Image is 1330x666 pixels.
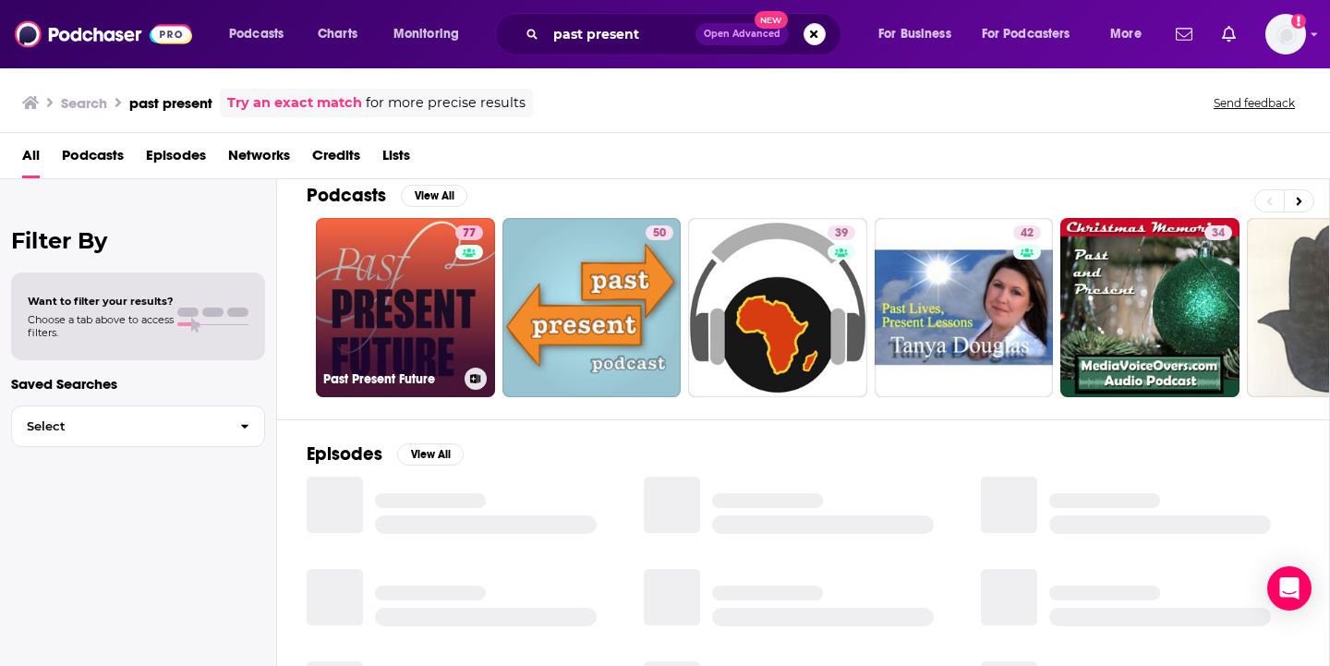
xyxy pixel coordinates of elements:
a: Podcasts [62,140,124,178]
span: for more precise results [366,92,526,114]
p: Saved Searches [11,375,265,393]
button: open menu [865,19,974,49]
a: Credits [312,140,360,178]
h2: Filter By [11,227,265,254]
span: New [755,11,788,29]
span: 39 [835,224,848,243]
span: Select [12,420,225,432]
a: Show notifications dropdown [1168,18,1200,50]
span: More [1110,21,1142,47]
span: Podcasts [229,21,284,47]
button: Send feedback [1208,95,1300,111]
a: 77Past Present Future [316,218,495,397]
span: Choose a tab above to access filters. [28,313,174,339]
span: Monitoring [393,21,459,47]
span: 34 [1212,224,1225,243]
img: User Profile [1265,14,1306,54]
a: 77 [455,225,483,240]
button: open menu [381,19,483,49]
span: Open Advanced [704,30,780,39]
span: 77 [463,224,476,243]
button: View All [401,185,467,207]
span: Want to filter your results? [28,295,174,308]
a: 42 [875,218,1054,397]
button: open menu [970,19,1097,49]
div: Open Intercom Messenger [1267,566,1312,611]
button: Open AdvancedNew [695,23,789,45]
button: View All [397,443,464,466]
button: Select [11,406,265,447]
a: 50 [646,225,673,240]
svg: Add a profile image [1291,14,1306,29]
a: Try an exact match [227,92,362,114]
span: 50 [653,224,666,243]
h2: Podcasts [307,184,386,207]
input: Search podcasts, credits, & more... [546,19,695,49]
span: For Podcasters [982,21,1070,47]
span: For Business [878,21,951,47]
a: Networks [228,140,290,178]
h3: Search [61,94,107,112]
span: 42 [1021,224,1034,243]
span: Logged in as anyalola [1265,14,1306,54]
h2: Episodes [307,442,382,466]
button: Show profile menu [1265,14,1306,54]
h3: past present [129,94,212,112]
a: 34 [1204,225,1232,240]
img: Podchaser - Follow, Share and Rate Podcasts [15,17,192,52]
a: 34 [1060,218,1239,397]
a: PodcastsView All [307,184,467,207]
a: Charts [306,19,369,49]
a: Lists [382,140,410,178]
a: All [22,140,40,178]
span: Charts [318,21,357,47]
a: 50 [502,218,682,397]
a: 39 [828,225,855,240]
div: Search podcasts, credits, & more... [513,13,859,55]
button: open menu [1097,19,1165,49]
button: open menu [216,19,308,49]
a: 42 [1013,225,1041,240]
a: Episodes [146,140,206,178]
h3: Past Present Future [323,371,457,387]
a: EpisodesView All [307,442,464,466]
a: 39 [688,218,867,397]
a: Show notifications dropdown [1215,18,1243,50]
